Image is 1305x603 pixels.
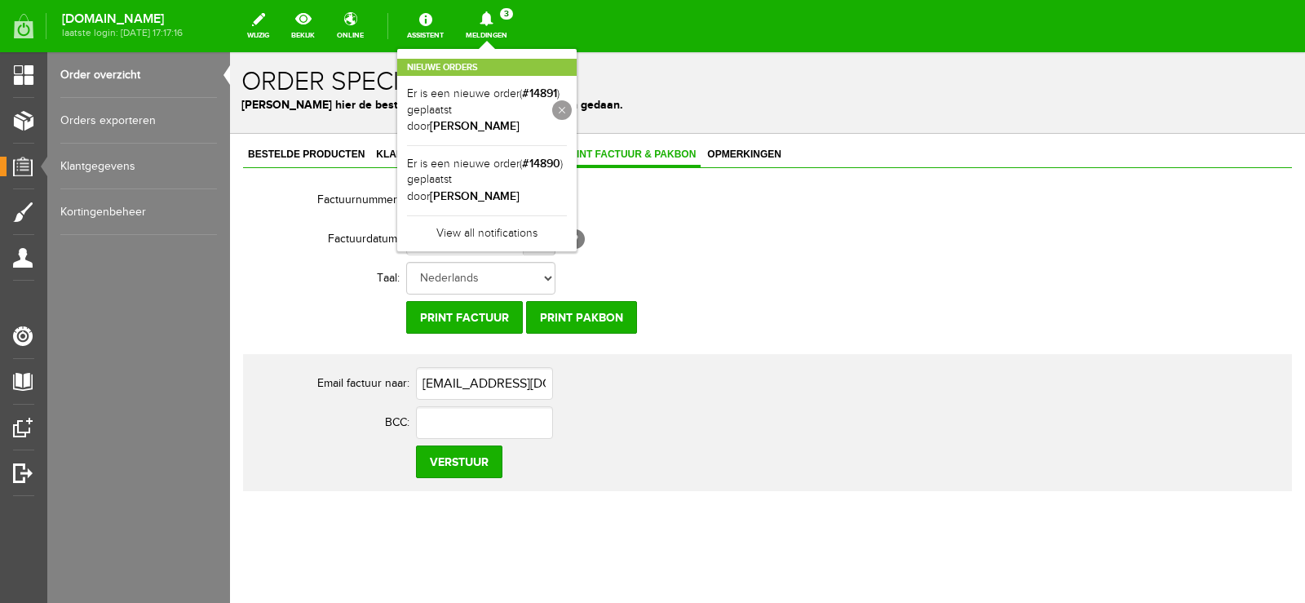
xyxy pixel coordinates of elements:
th: Email factuur naar: [23,312,186,351]
a: Assistent [397,8,453,44]
th: Taal: [13,206,176,246]
p: [PERSON_NAME] hier de bestellingen die via de webwinkel zijn gedaan. [11,44,1064,61]
span: [?] [323,138,343,157]
a: Klantgegevens [60,144,217,189]
a: Er is een nieuwe order(#14891) geplaatst door[PERSON_NAME] [407,86,567,135]
span: laatste login: [DATE] 17:17:16 [62,29,183,38]
span: Klantgegevens [141,96,239,108]
a: Er is een nieuwe order(#14890) geplaatst door[PERSON_NAME] [407,156,567,206]
h2: Nieuwe orders [397,59,577,76]
span: Opmerkingen [472,96,556,108]
a: Order overzicht [60,52,217,98]
span: Bestelde producten [13,96,139,108]
a: View all notifications [407,215,567,242]
span: 3 [500,8,513,20]
a: Orders exporteren [60,98,217,144]
a: Bestelde producten [13,91,139,115]
span: [?] [335,177,355,197]
span: Print factuur & pakbon [328,96,471,108]
b: [PERSON_NAME] [430,189,520,203]
th: BCC: [23,351,186,390]
a: online [327,8,374,44]
a: Meldingen3 Nieuwe ordersEr is een nieuwe order(#14891) geplaatst door[PERSON_NAME]Er is een nieuw... [456,8,517,44]
a: Klantgegevens [141,91,239,115]
input: Print pakbon [296,249,407,282]
a: Print factuur & pakbon [328,91,471,115]
span: Order status [241,96,326,108]
a: wijzig [237,8,279,44]
b: [PERSON_NAME] [430,119,520,133]
th: Factuurdatum: [13,167,176,206]
input: Datum tot... [176,171,294,203]
a: Opmerkingen [472,91,556,115]
a: bekijk [281,8,325,44]
strong: [DOMAIN_NAME] [62,15,183,24]
h1: Order specificaties [11,16,1064,44]
input: Verstuur [186,393,272,426]
th: Factuurnummer: [13,128,176,167]
b: #14890 [522,157,560,171]
input: Print factuur [176,249,293,282]
a: Order status [241,91,326,115]
a: Kortingenbeheer [60,189,217,235]
b: #14891 [522,86,557,100]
